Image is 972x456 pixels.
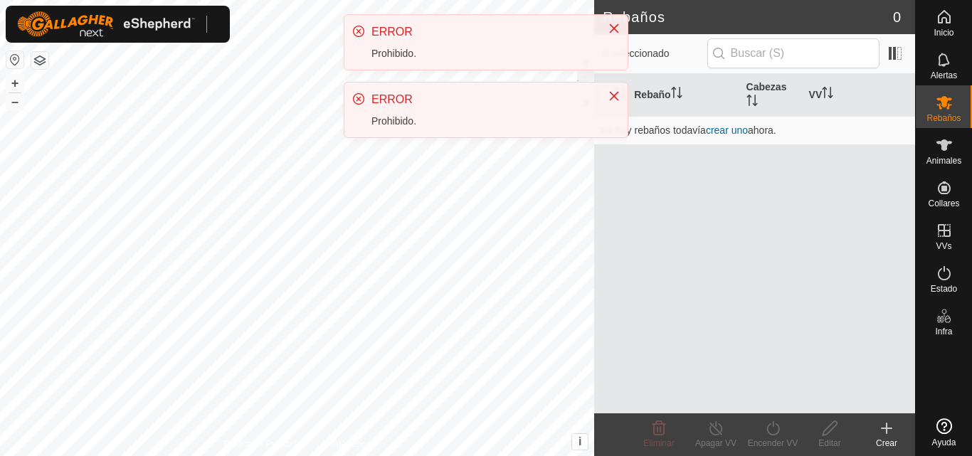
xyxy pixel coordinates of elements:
span: 0 [893,6,901,28]
span: Animales [926,157,961,165]
th: Rebaño [628,74,740,117]
p-sorticon: Activar para ordenar [822,89,833,100]
div: Apagar VV [687,437,744,450]
input: Buscar (S) [707,38,879,68]
div: ERROR [371,91,593,108]
a: Contáctenos [323,438,371,450]
h2: Rebaños [603,9,893,26]
button: + [6,75,23,92]
button: Capas del Mapa [31,52,48,69]
div: Encender VV [744,437,801,450]
a: crear uno [706,124,748,136]
button: Close [604,86,624,106]
th: VV [803,74,915,117]
span: Estado [931,285,957,293]
span: Infra [935,327,952,336]
img: Logo Gallagher [17,11,195,37]
span: Alertas [931,71,957,80]
span: Collares [928,199,959,208]
th: Cabezas [741,74,803,117]
div: Prohibido. [371,46,593,61]
div: Editar [801,437,858,450]
p-sorticon: Activar para ordenar [671,89,682,100]
button: Restablecer Mapa [6,51,23,68]
button: i [572,434,588,450]
span: VVs [936,242,951,250]
span: Ayuda [932,438,956,447]
div: Crear [858,437,915,450]
span: Rebaños [926,114,961,122]
p-sorticon: Activar para ordenar [746,97,758,108]
button: Close [604,18,624,38]
a: Ayuda [916,413,972,452]
td: No hay rebaños todavía ahora. [594,116,915,144]
a: Política de Privacidad [223,438,305,450]
span: 0 seleccionado [603,46,707,61]
button: – [6,93,23,110]
div: Prohibido. [371,114,593,129]
span: Eliminar [643,438,674,448]
div: ERROR [371,23,593,41]
span: i [579,435,581,447]
span: Inicio [934,28,953,37]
